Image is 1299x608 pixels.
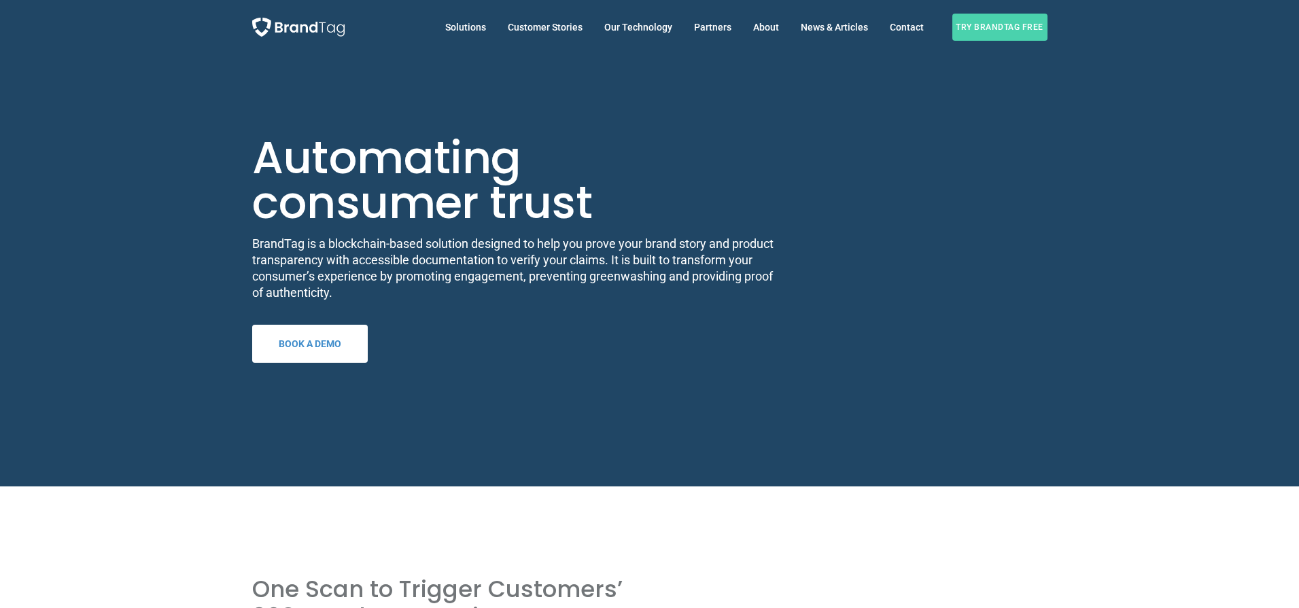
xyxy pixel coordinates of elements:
span: News & Articles [801,22,868,33]
img: BrandTag [252,18,345,37]
span: Customer Stories [508,22,583,33]
span: Contact [890,22,924,33]
span: Book a demo [279,325,341,363]
span: Partners [694,22,731,33]
span: Our Technology [604,22,672,33]
p: BrandTag is a blockchain-based solution designed to help you prove your brand story and product t... [252,236,774,301]
a: Book a demo [252,325,368,363]
span: About [753,22,779,33]
span: Solutions [445,22,486,33]
h1: Automating consumer trust [252,135,774,225]
span: Try BrandTag free [952,14,1047,41]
